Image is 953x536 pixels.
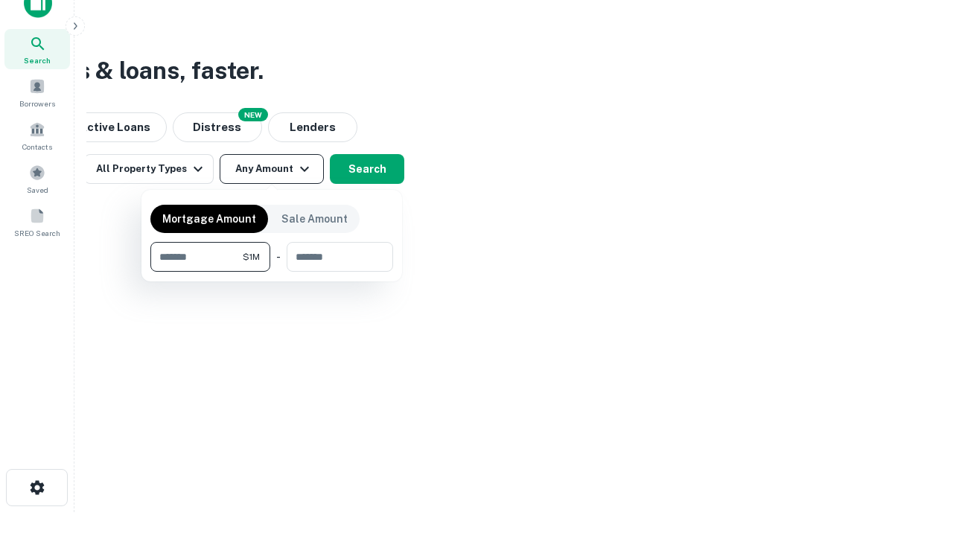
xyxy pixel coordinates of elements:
span: $1M [243,250,260,264]
p: Sale Amount [281,211,348,227]
iframe: Chat Widget [879,417,953,488]
div: - [276,242,281,272]
p: Mortgage Amount [162,211,256,227]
